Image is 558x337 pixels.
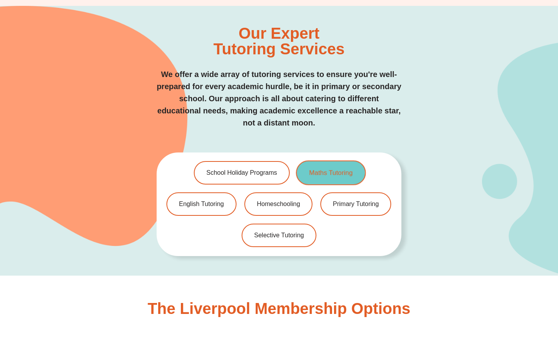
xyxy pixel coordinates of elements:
a: English Tutoring [166,192,237,216]
span: English Tutoring [179,201,224,207]
a: Maths Tutoring [296,161,366,185]
h2: The Liverpool Membership Options [148,301,410,316]
a: Primary Tutoring [320,192,391,216]
a: Selective Tutoring [242,224,316,247]
a: Homeschooling [244,192,312,216]
span: School Holiday Programs [206,170,277,176]
span: Homeschooling [257,201,300,207]
a: School Holiday Programs [194,161,290,185]
iframe: Chat Widget [424,249,558,337]
span: Selective Tutoring [254,232,304,238]
span: Maths Tutoring [309,170,352,176]
p: We offer a wide array of tutoring services to ensure you're well-prepared for every academic hurd... [157,68,401,129]
h2: Our Expert Tutoring Services [213,25,345,57]
span: Primary Tutoring [333,201,379,207]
